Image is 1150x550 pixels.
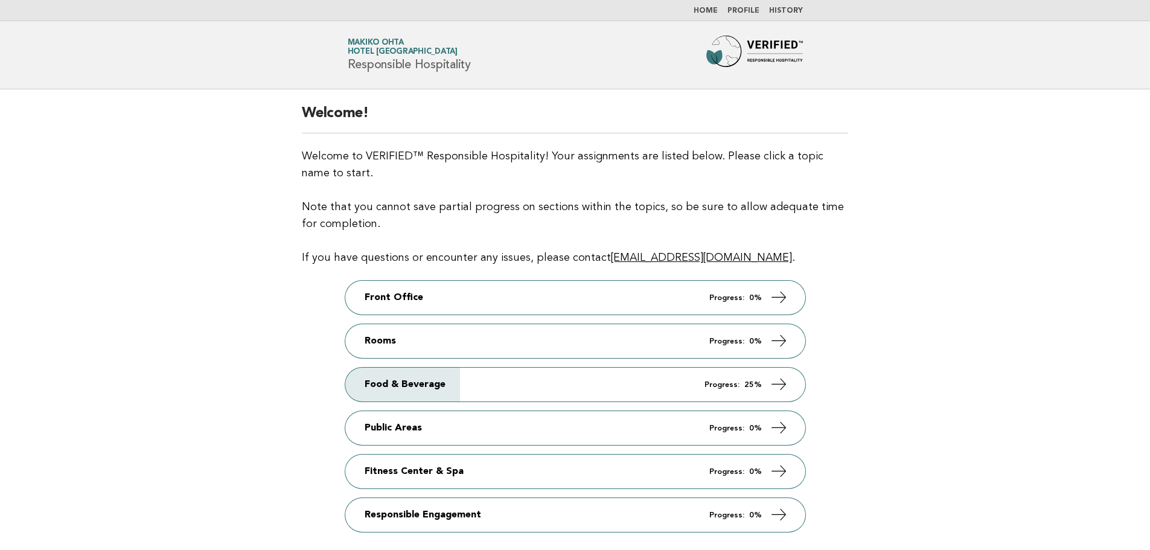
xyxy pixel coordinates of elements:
[709,468,744,476] em: Progress:
[749,337,762,345] strong: 0%
[345,411,805,445] a: Public Areas Progress: 0%
[744,381,762,389] strong: 25%
[302,148,848,266] p: Welcome to VERIFIED™ Responsible Hospitality! Your assignments are listed below. Please click a t...
[302,104,848,133] h2: Welcome!
[709,424,744,432] em: Progress:
[345,324,805,358] a: Rooms Progress: 0%
[694,7,718,14] a: Home
[749,424,762,432] strong: 0%
[769,7,803,14] a: History
[706,36,803,74] img: Forbes Travel Guide
[709,337,744,345] em: Progress:
[749,468,762,476] strong: 0%
[704,381,740,389] em: Progress:
[345,281,805,315] a: Front Office Progress: 0%
[611,252,792,263] a: [EMAIL_ADDRESS][DOMAIN_NAME]
[749,511,762,519] strong: 0%
[348,39,471,71] h1: Responsible Hospitality
[345,368,805,401] a: Food & Beverage Progress: 25%
[727,7,759,14] a: Profile
[345,498,805,532] a: Responsible Engagement Progress: 0%
[345,455,805,488] a: Fitness Center & Spa Progress: 0%
[709,294,744,302] em: Progress:
[348,48,458,56] span: Hotel [GEOGRAPHIC_DATA]
[348,39,458,56] a: Makiko OhtaHotel [GEOGRAPHIC_DATA]
[709,511,744,519] em: Progress:
[749,294,762,302] strong: 0%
